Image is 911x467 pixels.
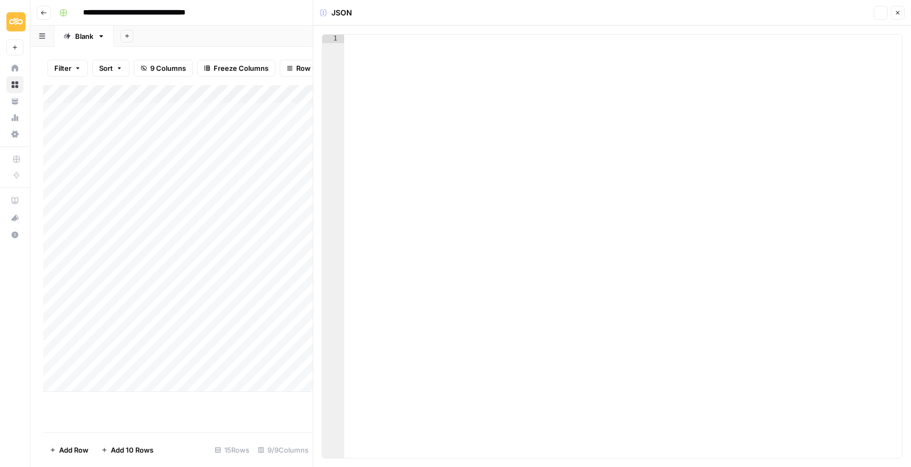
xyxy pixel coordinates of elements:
[111,445,153,455] span: Add 10 Rows
[210,441,254,458] div: 15 Rows
[320,7,352,18] div: JSON
[6,109,23,126] a: Usage
[92,60,129,77] button: Sort
[322,35,344,43] div: 1
[95,441,160,458] button: Add 10 Rows
[54,26,114,47] a: Blank
[6,76,23,93] a: Browse
[197,60,275,77] button: Freeze Columns
[75,31,93,42] div: Blank
[6,12,26,31] img: Sinch Logo
[134,60,193,77] button: 9 Columns
[254,441,313,458] div: 9/9 Columns
[6,126,23,143] a: Settings
[296,63,335,73] span: Row Height
[214,63,269,73] span: Freeze Columns
[6,209,23,226] button: What's new?
[7,210,23,226] div: What's new?
[6,9,23,35] button: Workspace: Sinch
[6,192,23,209] a: AirOps Academy
[6,226,23,243] button: Help + Support
[43,441,95,458] button: Add Row
[47,60,88,77] button: Filter
[59,445,88,455] span: Add Row
[150,63,186,73] span: 9 Columns
[6,93,23,110] a: Your Data
[280,60,341,77] button: Row Height
[54,63,71,73] span: Filter
[6,60,23,77] a: Home
[99,63,113,73] span: Sort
